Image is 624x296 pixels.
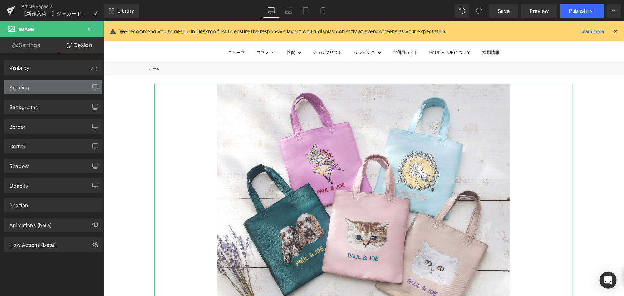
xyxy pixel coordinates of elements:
[183,28,192,35] summary: 雑貨
[289,28,315,35] a: ご利用ガイド
[21,4,104,9] a: Article Pages
[46,45,56,49] a: ホーム
[600,272,617,289] div: Open Intercom Messenger
[455,4,469,18] button: Undo
[53,37,105,53] a: Design
[9,159,29,169] div: Shadow
[379,28,396,35] a: 採用情報
[263,4,280,18] a: Desktop
[124,28,142,35] a: ニュース
[456,8,521,15] nav: セカンダリナビゲーション
[9,100,39,110] div: Background
[19,26,34,32] span: Image
[560,4,604,18] button: Publish
[21,11,90,16] span: 【新作入荷！】ジャガードミニバッグが登場！
[9,61,29,71] div: Visibility
[119,28,447,35] p: We recommend you to design in Desktop first to ensure the responsive layout would display correct...
[326,28,368,35] a: PAUL & JOEについて
[9,139,25,149] div: Corner
[89,61,97,73] div: (All)
[9,179,28,189] div: Opacity
[569,8,587,14] span: Publish
[607,4,621,18] button: More
[9,198,28,208] div: Position
[472,4,486,18] button: Redo
[9,120,25,130] div: Border
[9,238,56,248] div: Flow Actions (beta)
[498,7,510,15] span: Save
[117,8,134,14] span: Library
[250,28,272,35] summary: ラッピング
[209,28,239,35] a: ショップリスト
[297,4,314,18] a: Tablet
[104,4,139,18] a: New Library
[153,28,166,35] summary: コスメ
[280,4,297,18] a: Laptop
[9,80,29,90] div: Spacing
[9,218,52,228] div: Animations (beta)
[578,27,607,36] a: Learn more
[530,7,549,15] span: Preview
[314,4,331,18] a: Mobile
[521,4,557,18] a: Preview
